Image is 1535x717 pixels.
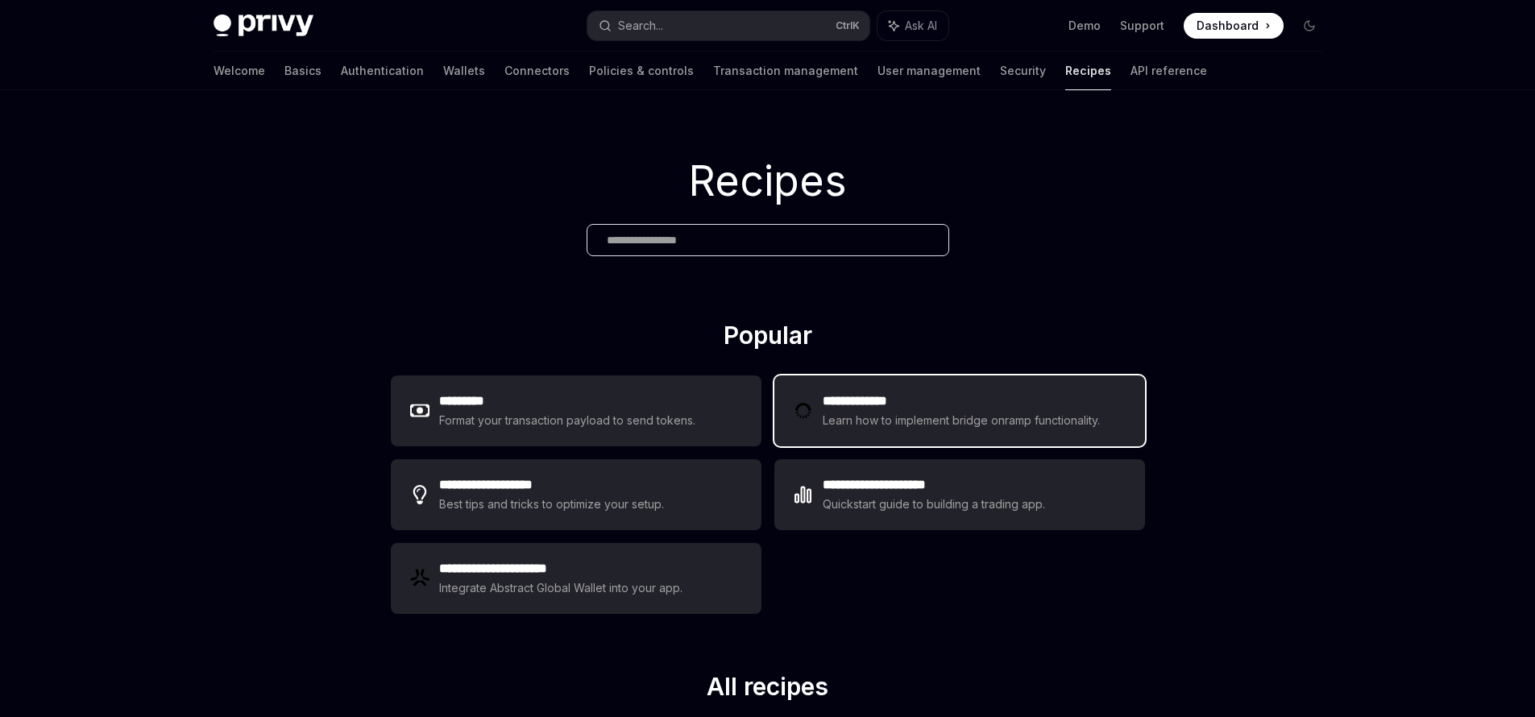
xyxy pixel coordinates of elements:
[587,11,869,40] button: Search...CtrlK
[341,52,424,90] a: Authentication
[391,321,1145,356] h2: Popular
[214,15,313,37] img: dark logo
[391,375,761,446] a: **** ****Format your transaction payload to send tokens.
[877,11,948,40] button: Ask AI
[1197,18,1259,34] span: Dashboard
[214,52,265,90] a: Welcome
[836,19,860,32] span: Ctrl K
[443,52,485,90] a: Wallets
[713,52,858,90] a: Transaction management
[877,52,981,90] a: User management
[823,411,1105,430] div: Learn how to implement bridge onramp functionality.
[391,672,1145,707] h2: All recipes
[439,578,684,598] div: Integrate Abstract Global Wallet into your app.
[1120,18,1164,34] a: Support
[1131,52,1207,90] a: API reference
[504,52,570,90] a: Connectors
[284,52,322,90] a: Basics
[1068,18,1101,34] a: Demo
[1000,52,1046,90] a: Security
[589,52,694,90] a: Policies & controls
[618,16,663,35] div: Search...
[439,495,666,514] div: Best tips and tricks to optimize your setup.
[905,18,937,34] span: Ask AI
[1296,13,1322,39] button: Toggle dark mode
[1065,52,1111,90] a: Recipes
[823,495,1046,514] div: Quickstart guide to building a trading app.
[1184,13,1284,39] a: Dashboard
[439,411,696,430] div: Format your transaction payload to send tokens.
[774,375,1145,446] a: **** **** ***Learn how to implement bridge onramp functionality.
